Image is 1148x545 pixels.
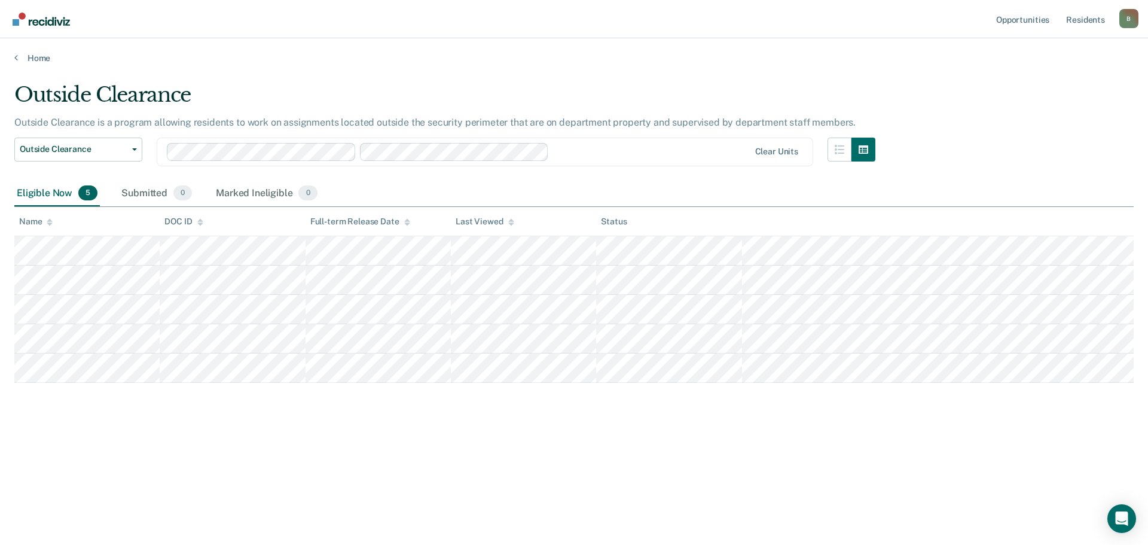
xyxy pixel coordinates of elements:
[755,147,799,157] div: Clear units
[78,185,97,201] span: 5
[164,217,203,227] div: DOC ID
[1119,9,1138,28] div: B
[119,181,194,207] div: Submitted0
[14,53,1134,63] a: Home
[310,217,410,227] div: Full-term Release Date
[298,185,317,201] span: 0
[173,185,192,201] span: 0
[14,181,100,207] div: Eligible Now5
[456,217,514,227] div: Last Viewed
[14,83,875,117] div: Outside Clearance
[1119,9,1138,28] button: Profile dropdown button
[601,217,627,227] div: Status
[1107,504,1136,533] div: Open Intercom Messenger
[13,13,70,26] img: Recidiviz
[213,181,320,207] div: Marked Ineligible0
[19,217,53,227] div: Name
[20,144,127,154] span: Outside Clearance
[14,138,142,162] button: Outside Clearance
[14,117,856,128] p: Outside Clearance is a program allowing residents to work on assignments located outside the secu...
